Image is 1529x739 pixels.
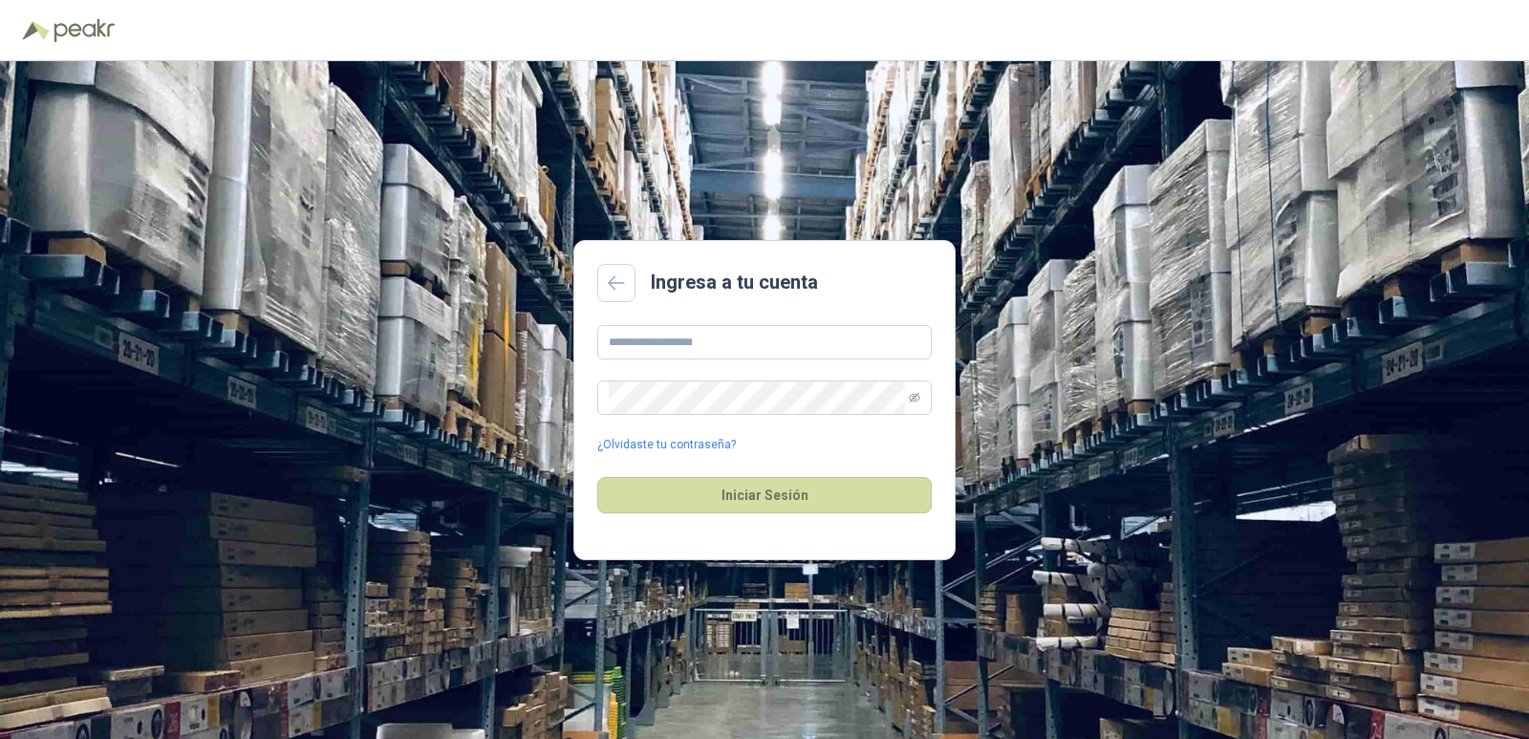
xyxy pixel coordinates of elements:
img: Peakr [54,19,115,42]
img: Logo [23,21,50,40]
span: eye-invisible [909,392,920,403]
a: ¿Olvidaste tu contraseña? [597,436,736,454]
button: Iniciar Sesión [597,477,932,513]
h2: Ingresa a tu cuenta [651,268,818,297]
